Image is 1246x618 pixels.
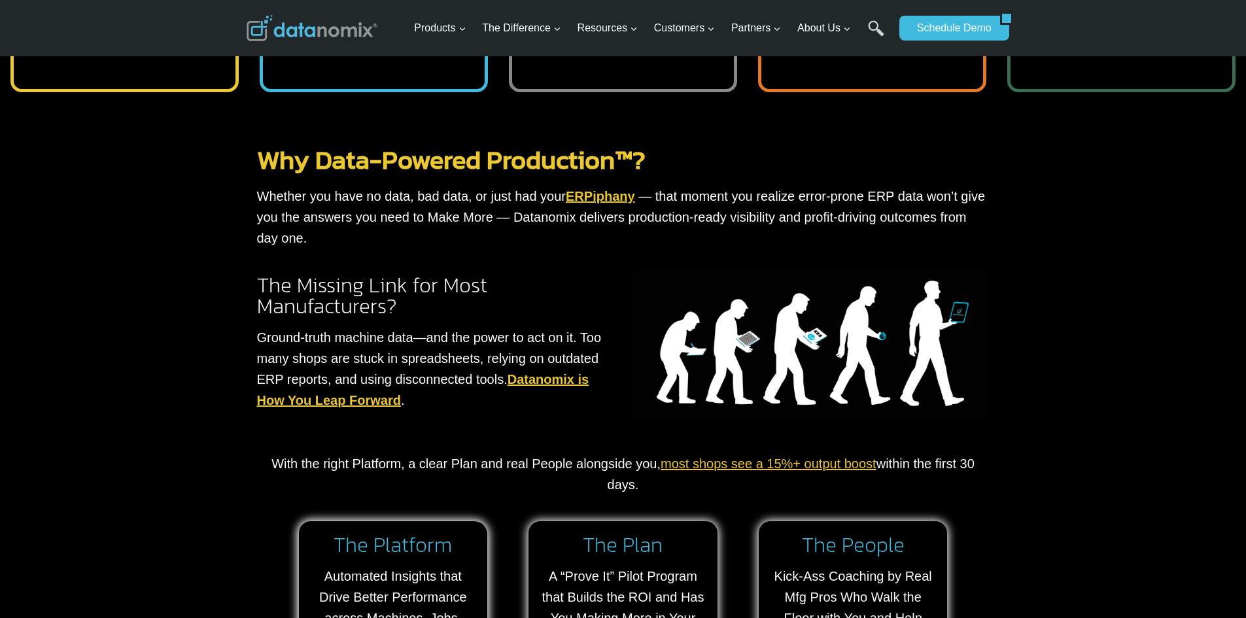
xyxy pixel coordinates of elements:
a: Search [868,20,884,50]
iframe: Popup CTA [7,386,216,611]
a: Why Data-Powered Production™? [257,140,646,179]
a: most shops see a 15%+ output boost [661,456,876,471]
img: Datanomix is the missing link. [634,268,990,422]
span: Last Name [294,1,336,12]
span: Partners [731,20,781,37]
a: Privacy Policy [178,292,220,301]
nav: Primary Navigation [409,7,893,50]
span: The Difference [482,20,561,37]
p: With the right Platform, a clear Plan and real People alongside you, within the first 30 days. [257,453,990,495]
span: Customers [654,20,715,37]
a: Terms [147,292,166,301]
span: State/Region [294,162,345,173]
a: Schedule Demo [899,16,1000,41]
span: About Us [797,20,851,37]
span: Products [414,20,466,37]
span: Phone number [294,54,353,66]
span: Resources [578,20,638,37]
p: Whether you have no data, bad data, or just had your — that moment you realize error-prone ERP da... [257,186,990,249]
p: Ground-truth machine data—and the power to act on it. Too many shops are stuck in spreadsheets, r... [257,327,613,411]
img: Datanomix [247,15,377,41]
a: ERPiphany [566,189,635,203]
a: Datanomix is How You Leap Forward [257,372,589,407]
h2: The Missing Link for Most Manufacturers? [257,275,613,317]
